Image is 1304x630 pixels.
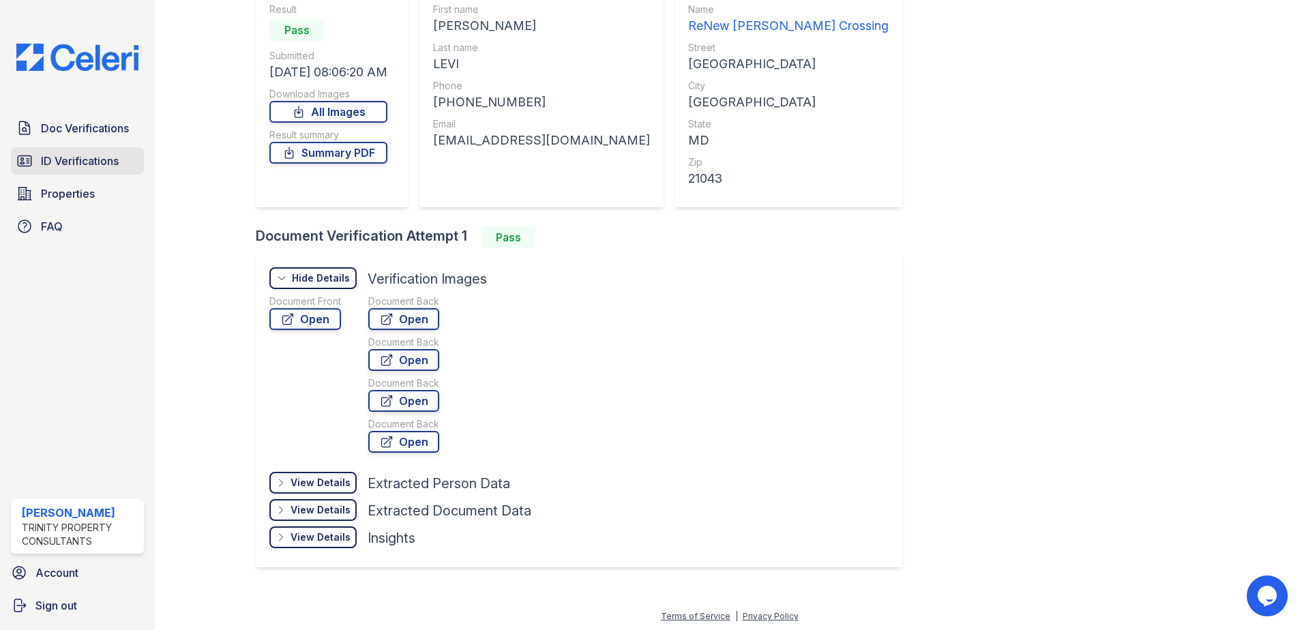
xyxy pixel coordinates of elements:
[368,528,415,547] div: Insights
[35,565,78,581] span: Account
[433,79,650,93] div: Phone
[11,213,144,240] a: FAQ
[735,611,738,621] div: |
[5,44,149,71] img: CE_Logo_Blue-a8612792a0a2168367f1c8372b55b34899dd931a85d93a1a3d3e32e68fde9ad4.png
[11,180,144,207] a: Properties
[368,295,439,308] div: Document Back
[368,474,510,493] div: Extracted Person Data
[368,431,439,453] a: Open
[433,93,650,112] div: [PHONE_NUMBER]
[433,117,650,131] div: Email
[22,505,138,521] div: [PERSON_NAME]
[35,597,77,614] span: Sign out
[291,530,351,544] div: View Details
[481,226,535,248] div: Pass
[5,559,149,586] a: Account
[433,16,650,35] div: [PERSON_NAME]
[269,19,324,41] div: Pass
[433,55,650,74] div: LEVI
[41,218,63,235] span: FAQ
[269,308,341,330] a: Open
[688,79,889,93] div: City
[256,226,913,248] div: Document Verification Attempt 1
[11,115,144,142] a: Doc Verifications
[269,128,387,142] div: Result summary
[433,41,650,55] div: Last name
[368,269,487,288] div: Verification Images
[41,120,129,136] span: Doc Verifications
[368,390,439,412] a: Open
[368,501,531,520] div: Extracted Document Data
[688,155,889,169] div: Zip
[688,41,889,55] div: Street
[368,308,439,330] a: Open
[41,153,119,169] span: ID Verifications
[368,417,439,431] div: Document Back
[11,147,144,175] a: ID Verifications
[1247,575,1290,616] iframe: chat widget
[5,592,149,619] a: Sign out
[688,131,889,150] div: MD
[41,185,95,202] span: Properties
[269,142,387,164] a: Summary PDF
[269,49,387,63] div: Submitted
[368,376,439,390] div: Document Back
[291,476,351,490] div: View Details
[688,55,889,74] div: [GEOGRAPHIC_DATA]
[688,169,889,188] div: 21043
[688,117,889,131] div: State
[22,521,138,548] div: Trinity Property Consultants
[368,349,439,371] a: Open
[661,611,730,621] a: Terms of Service
[269,87,387,101] div: Download Images
[269,3,387,16] div: Result
[269,101,387,123] a: All Images
[269,63,387,82] div: [DATE] 08:06:20 AM
[291,503,351,517] div: View Details
[269,295,341,308] div: Document Front
[743,611,799,621] a: Privacy Policy
[368,335,439,349] div: Document Back
[688,3,889,16] div: Name
[688,3,889,35] a: Name ReNew [PERSON_NAME] Crossing
[688,16,889,35] div: ReNew [PERSON_NAME] Crossing
[433,3,650,16] div: First name
[292,271,350,285] div: Hide Details
[433,131,650,150] div: [EMAIL_ADDRESS][DOMAIN_NAME]
[688,93,889,112] div: [GEOGRAPHIC_DATA]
